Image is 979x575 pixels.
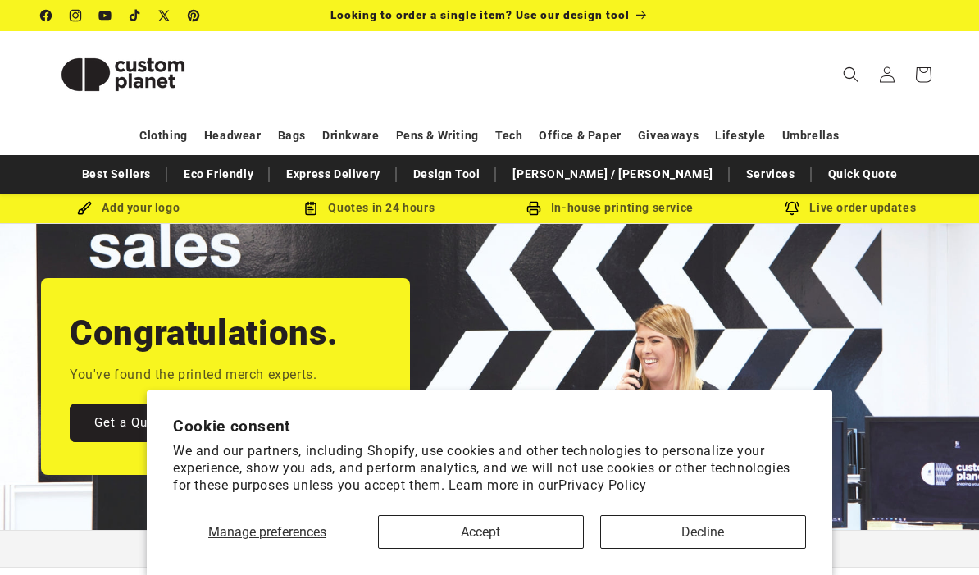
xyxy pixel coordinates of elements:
[8,198,249,218] div: Add your logo
[731,198,972,218] div: Live order updates
[35,31,212,117] a: Custom Planet
[526,201,541,216] img: In-house printing
[303,201,318,216] img: Order Updates Icon
[175,160,262,189] a: Eco Friendly
[204,121,262,150] a: Headwear
[173,443,806,494] p: We and our partners, including Shopify, use cookies and other technologies to personalize your ex...
[638,121,699,150] a: Giveaways
[173,515,362,549] button: Manage preferences
[249,198,490,218] div: Quotes in 24 hours
[897,496,979,575] iframe: Chat Widget
[495,121,522,150] a: Tech
[820,160,906,189] a: Quick Quote
[539,121,621,150] a: Office & Paper
[41,38,205,112] img: Custom Planet
[74,160,159,189] a: Best Sellers
[782,121,840,150] a: Umbrellas
[70,311,339,355] h2: Congratulations.
[70,363,316,387] p: You've found the printed merch experts.
[396,121,479,150] a: Pens & Writing
[70,404,232,442] a: Get a Quick Quote
[278,121,306,150] a: Bags
[77,201,92,216] img: Brush Icon
[330,8,630,21] span: Looking to order a single item? Use our design tool
[208,524,326,540] span: Manage preferences
[600,515,806,549] button: Decline
[278,160,389,189] a: Express Delivery
[785,201,799,216] img: Order updates
[378,515,584,549] button: Accept
[504,160,721,189] a: [PERSON_NAME] / [PERSON_NAME]
[405,160,489,189] a: Design Tool
[738,160,804,189] a: Services
[139,121,188,150] a: Clothing
[833,57,869,93] summary: Search
[558,477,646,493] a: Privacy Policy
[489,198,731,218] div: In-house printing service
[715,121,765,150] a: Lifestyle
[173,417,806,436] h2: Cookie consent
[322,121,379,150] a: Drinkware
